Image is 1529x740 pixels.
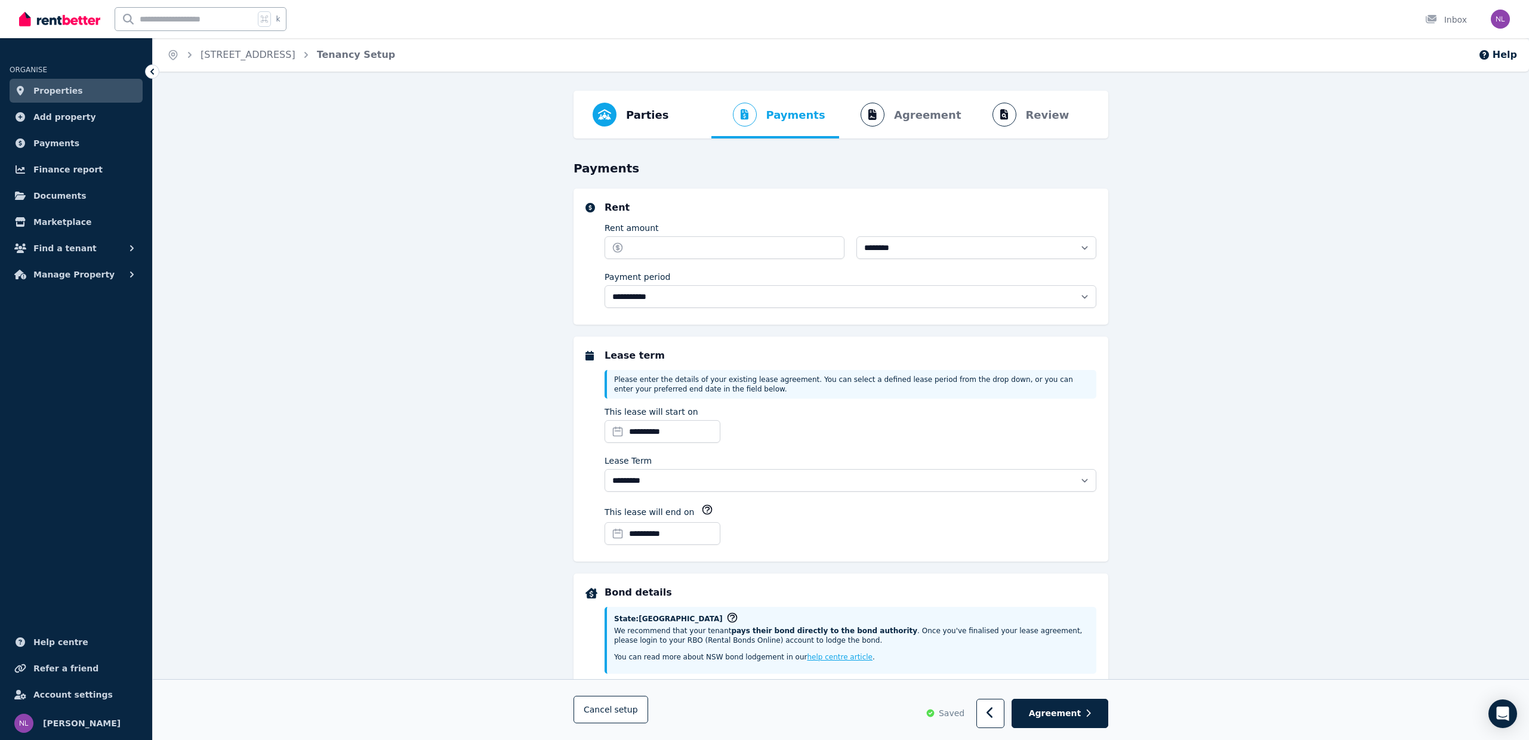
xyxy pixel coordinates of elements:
span: Please enter the details of your existing lease agreement. You can select a defined lease period ... [614,375,1073,393]
span: Refer a friend [33,661,98,676]
h3: Payments [574,160,1108,177]
span: Manage Property [33,267,115,282]
a: Payments [10,131,143,155]
strong: pays their bond directly to the bond authority [732,627,918,635]
a: Marketplace [10,210,143,234]
span: setup [614,704,637,716]
h5: Bond details [605,585,1096,600]
button: Agreement [1012,699,1108,729]
label: This lease will start on [605,406,698,418]
span: Agreement [1029,708,1081,720]
a: Properties [10,79,143,103]
button: Cancelsetup [574,696,648,724]
span: Properties [33,84,83,98]
span: Account settings [33,687,113,702]
a: Help centre [10,630,143,654]
span: State: [GEOGRAPHIC_DATA] [614,614,723,624]
a: help centre article [807,653,873,661]
span: Saved [939,708,964,720]
label: Lease Term [605,455,652,467]
span: Payments [766,107,825,124]
a: [STREET_ADDRESS] [201,49,295,60]
span: k [276,14,280,24]
img: Bond details [585,588,597,599]
nav: Progress [574,91,1108,138]
a: Documents [10,184,143,208]
img: Nadia Lobova [14,714,33,733]
a: Refer a friend [10,656,143,680]
nav: Breadcrumb [153,38,409,72]
button: Parties [583,91,678,138]
button: Find a tenant [10,236,143,260]
span: Cancel [584,705,638,715]
label: Payment period [605,271,670,283]
div: Inbox [1425,14,1467,26]
span: Marketplace [33,215,91,229]
img: Nadia Lobova [1491,10,1510,29]
img: RentBetter [19,10,100,28]
button: Manage Property [10,263,143,286]
h5: Lease term [605,349,1096,363]
a: Account settings [10,683,143,707]
button: Payments [711,91,835,138]
span: Documents [33,189,87,203]
a: Finance report [10,158,143,181]
span: Finance report [33,162,103,177]
a: Add property [10,105,143,129]
label: Rent amount [605,222,659,234]
span: [PERSON_NAME] [43,716,121,730]
span: Help centre [33,635,88,649]
label: This lease will end on [605,506,694,518]
span: Add property [33,110,96,124]
div: Open Intercom Messenger [1488,699,1517,728]
button: Help [1478,48,1517,62]
span: ORGANISE [10,66,47,74]
h5: Rent [605,201,1096,215]
span: Find a tenant [33,241,97,255]
span: Parties [626,107,668,124]
p: We recommend that your tenant . Once you've finalised your lease agreement, please login to your ... [614,626,1089,645]
span: Tenancy Setup [317,48,396,62]
p: You can read more about NSW bond lodgement in our . [614,652,1089,662]
span: Payments [33,136,79,150]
